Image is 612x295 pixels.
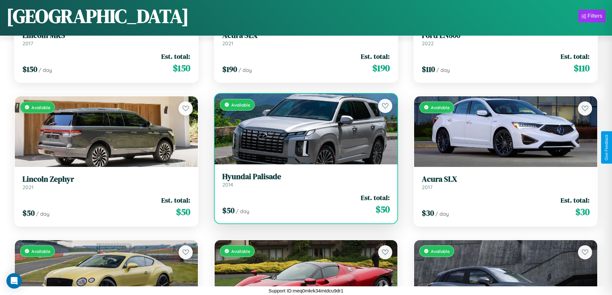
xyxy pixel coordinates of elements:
[269,286,343,295] p: Support ID: meq0mkrk34mtdcu9dr1
[575,205,590,218] span: $ 30
[422,64,435,74] span: $ 110
[22,31,190,40] h3: Lincoln MKS
[222,31,390,47] a: Acura SLX2021
[422,175,590,184] h3: Acura SLX
[231,102,250,108] span: Available
[372,62,390,74] span: $ 190
[604,134,609,161] div: Give Feedback
[422,184,432,190] span: 2017
[22,175,190,190] a: Lincoln Zephyr2021
[431,105,450,110] span: Available
[6,3,189,29] h1: [GEOGRAPHIC_DATA]
[422,31,590,47] a: Ford LN8002022
[173,62,190,74] span: $ 150
[222,205,235,216] span: $ 50
[222,31,390,40] h3: Acura SLX
[574,62,590,74] span: $ 110
[376,203,390,216] span: $ 50
[422,175,590,190] a: Acura SLX2017
[431,248,450,254] span: Available
[22,175,190,184] h3: Lincoln Zephyr
[588,13,602,19] div: Filters
[31,105,50,110] span: Available
[222,64,237,74] span: $ 190
[22,31,190,47] a: Lincoln MKS2017
[222,40,233,47] span: 2021
[238,67,252,73] span: / day
[31,248,50,254] span: Available
[22,184,33,190] span: 2021
[435,211,449,217] span: / day
[561,195,590,205] span: Est. total:
[161,52,190,61] span: Est. total:
[222,181,233,188] span: 2014
[422,208,434,218] span: $ 30
[422,31,590,40] h3: Ford LN800
[39,67,52,73] span: / day
[222,172,390,188] a: Hyundai Palisade2014
[176,205,190,218] span: $ 50
[6,273,22,289] div: Open Intercom Messenger
[422,40,434,47] span: 2022
[361,193,390,202] span: Est. total:
[436,67,450,73] span: / day
[36,211,49,217] span: / day
[231,248,250,254] span: Available
[236,208,249,214] span: / day
[222,172,390,181] h3: Hyundai Palisade
[561,52,590,61] span: Est. total:
[578,10,606,22] button: Filters
[161,195,190,205] span: Est. total:
[22,208,35,218] span: $ 50
[22,40,33,47] span: 2017
[361,52,390,61] span: Est. total:
[22,64,37,74] span: $ 150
